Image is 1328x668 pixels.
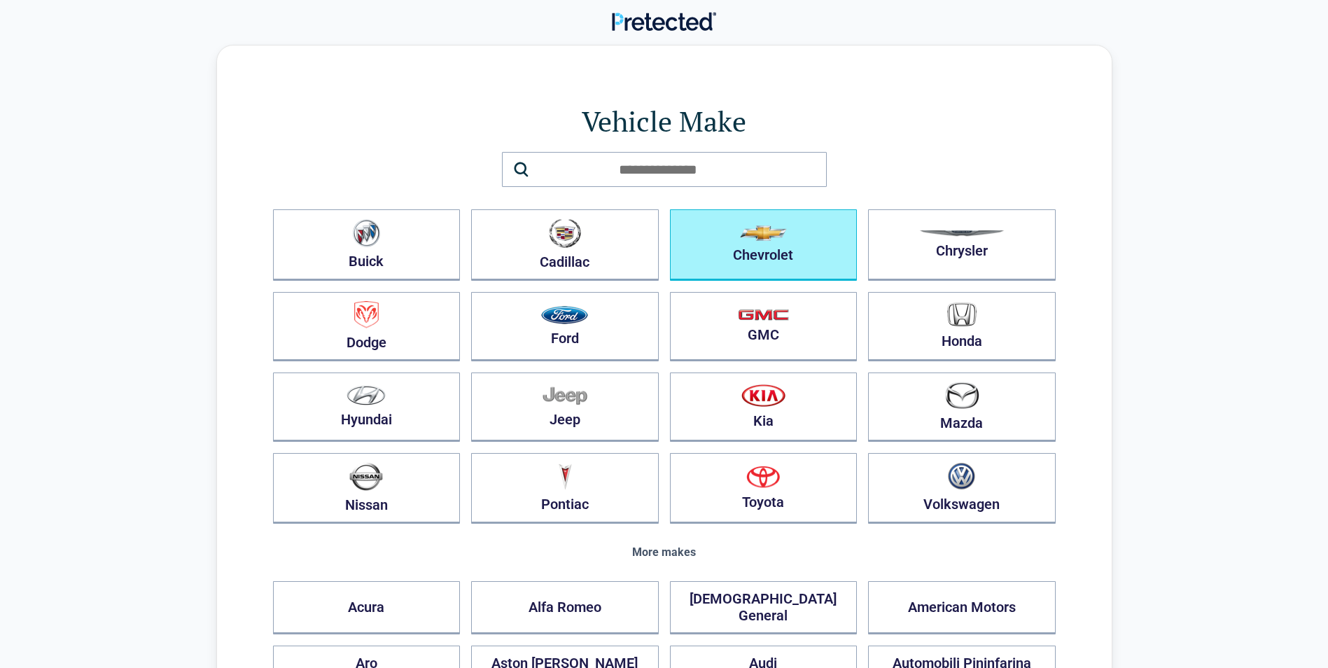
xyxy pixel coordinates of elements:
[868,373,1056,442] button: Mazda
[670,581,858,634] button: [DEMOGRAPHIC_DATA] General
[471,209,659,281] button: Cadillac
[471,453,659,524] button: Pontiac
[273,209,461,281] button: Buick
[670,453,858,524] button: Toyota
[868,209,1056,281] button: Chrysler
[273,102,1056,141] h1: Vehicle Make
[868,292,1056,361] button: Honda
[868,453,1056,524] button: Volkswagen
[471,581,659,634] button: Alfa Romeo
[471,373,659,442] button: Jeep
[273,373,461,442] button: Hyundai
[273,581,461,634] button: Acura
[273,546,1056,559] div: More makes
[471,292,659,361] button: Ford
[670,373,858,442] button: Kia
[273,453,461,524] button: Nissan
[868,581,1056,634] button: American Motors
[670,209,858,281] button: Chevrolet
[273,292,461,361] button: Dodge
[670,292,858,361] button: GMC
